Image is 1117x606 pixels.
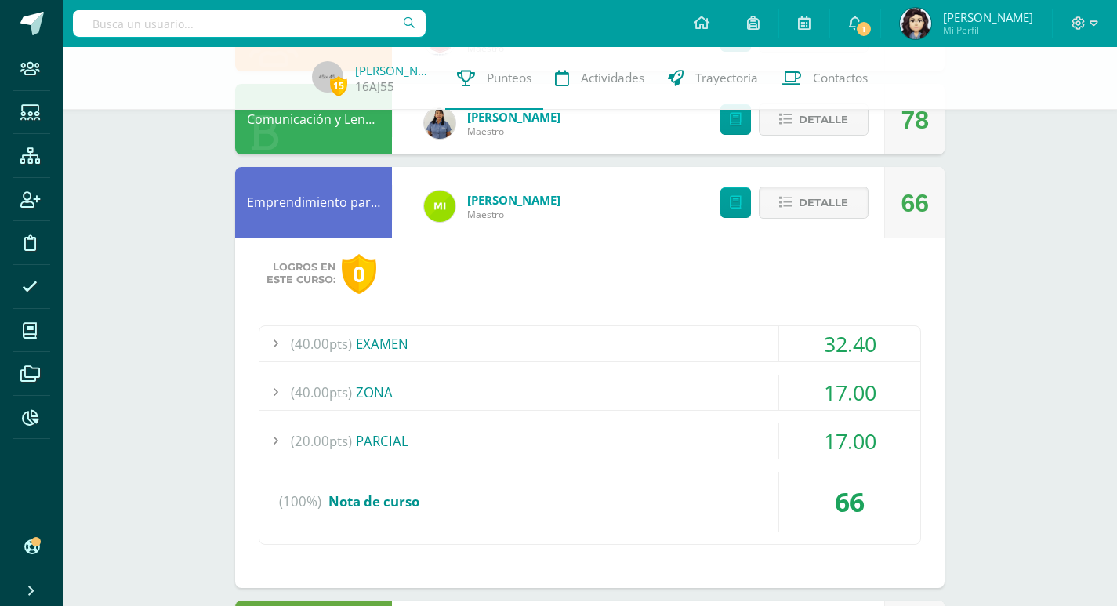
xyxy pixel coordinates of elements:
div: EXAMEN [259,326,920,361]
div: Comunicación y Lenguaje [235,84,392,154]
span: (40.00pts) [291,375,352,410]
div: 17.00 [779,375,920,410]
a: 16AJ55 [355,78,394,95]
span: Actividades [581,70,644,86]
span: Detalle [799,188,848,217]
div: ZONA [259,375,920,410]
div: 0 [342,254,376,294]
span: Mi Perfil [943,24,1033,37]
button: Detalle [759,187,869,219]
span: Maestro [467,125,560,138]
button: Detalle [759,103,869,136]
input: Busca un usuario... [73,10,426,37]
span: (40.00pts) [291,326,352,361]
span: Logros en este curso: [267,261,335,286]
span: Punteos [487,70,531,86]
a: Comunicación y Lenguaje [247,111,397,128]
a: Actividades [543,47,656,110]
span: (20.00pts) [291,423,352,459]
div: 17.00 [779,423,920,459]
span: 1 [855,20,872,38]
a: Punteos [445,47,543,110]
span: 15 [330,76,347,96]
div: PARCIAL [259,423,920,459]
div: 66 [779,472,920,532]
a: [PERSON_NAME] [467,109,560,125]
div: 66 [901,168,929,238]
img: 4a36afa2eeb43123b5abaa81a32d1e46.png [900,8,931,39]
div: Emprendimiento para la Productividad [235,167,392,238]
a: Contactos [770,47,879,110]
span: Detalle [799,105,848,134]
a: [PERSON_NAME] [355,63,433,78]
span: Trayectoria [695,70,758,86]
div: 78 [901,85,929,155]
span: (100%) [279,472,321,532]
img: 1babb8b88831617249dcb93081d0b417.png [424,107,455,139]
a: Emprendimiento para la Productividad [247,194,477,211]
span: [PERSON_NAME] [943,9,1033,25]
span: Maestro [467,208,560,221]
span: Nota de curso [328,492,419,510]
img: 45x45 [312,61,343,93]
img: 8f4af3fe6ec010f2c87a2f17fab5bf8c.png [424,191,455,222]
div: 32.40 [779,326,920,361]
span: Contactos [813,70,868,86]
a: [PERSON_NAME] [467,192,560,208]
a: Trayectoria [656,47,770,110]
